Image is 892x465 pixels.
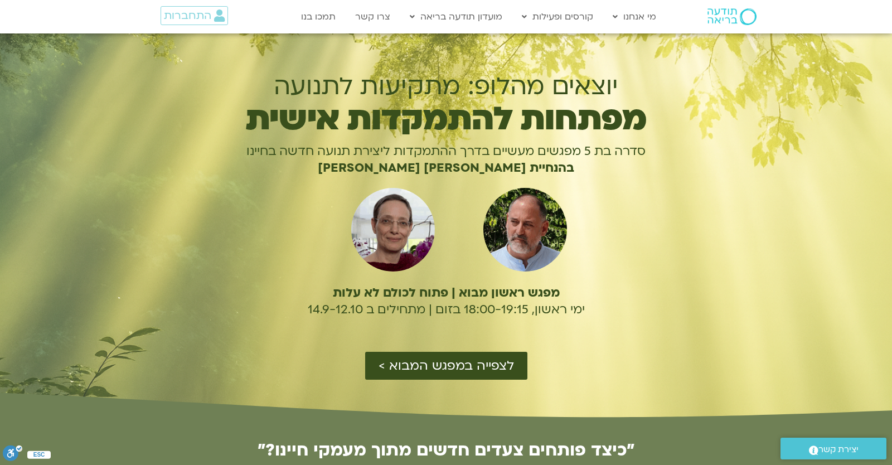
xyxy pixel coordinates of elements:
[607,6,662,27] a: מי אנחנו
[205,143,687,159] p: סדרה בת 5 מפגשים מעשיים בדרך ההתמקדות ליצירת תנועה חדשה בחיינו
[295,6,341,27] a: תמכו בנו
[333,284,560,301] b: מפגש ראשון מבוא | פתוח לכולם לא עלות
[818,442,859,457] span: יצירת קשר
[780,438,886,459] a: יצירת קשר
[139,441,753,459] h2: ״כיצד פותחים צעדים חדשים מתוך מעמקי חיינו?״
[350,6,396,27] a: צרו קשר
[161,6,228,25] a: התחברות
[318,159,574,176] b: בהנחיית [PERSON_NAME] [PERSON_NAME]
[365,352,527,380] a: לצפייה במפגש המבוא >
[707,8,757,25] img: תודעה בריאה
[205,72,687,100] h1: יוצאים מהלופ: מתקיעות לתנועה
[404,6,508,27] a: מועדון תודעה בריאה
[308,301,585,318] span: ימי ראשון, 18:00-19:15 בזום | מתחילים ב 14.9-12.10
[164,9,211,22] span: התחברות
[379,359,514,373] span: לצפייה במפגש המבוא >
[205,106,687,132] h1: מפתחות להתמקדות אישית
[516,6,599,27] a: קורסים ופעילות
